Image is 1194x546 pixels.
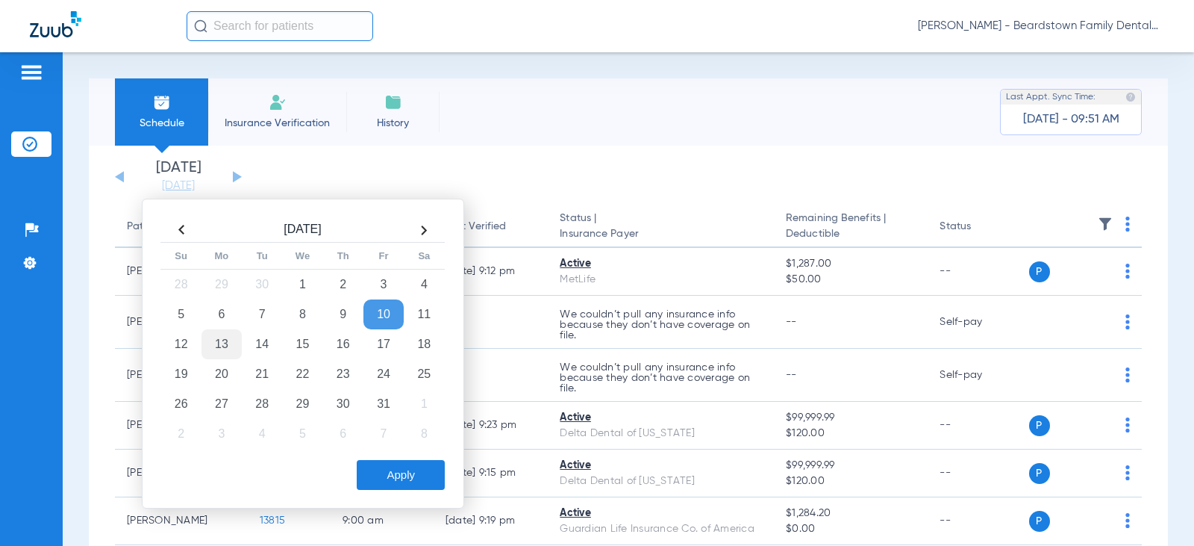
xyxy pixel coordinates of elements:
[560,458,762,474] div: Active
[918,19,1164,34] span: [PERSON_NAME] - Beardstown Family Dental
[201,218,404,243] th: [DATE]
[127,219,236,235] div: Patient Name
[786,317,797,327] span: --
[786,426,916,441] span: $120.00
[1029,415,1050,436] span: P
[187,11,373,41] input: Search for patients
[1006,90,1095,105] span: Last Appt. Sync Time:
[1125,513,1130,528] img: group-dot-blue.svg
[434,349,548,402] td: --
[1125,314,1130,329] img: group-dot-blue.svg
[434,497,548,545] td: [DATE] 9:19 PM
[30,11,81,37] img: Zuub Logo
[560,272,762,288] div: MetLife
[153,93,171,111] img: Schedule
[1125,367,1130,382] img: group-dot-blue.svg
[1125,264,1130,279] img: group-dot-blue.svg
[928,206,1028,248] th: Status
[786,256,916,272] span: $1,287.00
[786,272,916,288] span: $50.00
[560,521,762,537] div: Guardian Life Insurance Co. of America
[548,206,774,248] th: Status |
[384,93,402,111] img: History
[786,521,916,537] span: $0.00
[928,497,1028,545] td: --
[219,116,335,131] span: Insurance Verification
[560,362,762,394] p: We couldn’t pull any insurance info because they don’t have coverage on file.
[260,515,285,526] span: 13815
[786,506,916,521] span: $1,284.20
[560,226,762,242] span: Insurance Payer
[786,226,916,242] span: Deductible
[434,296,548,349] td: --
[1125,418,1130,432] img: group-dot-blue.svg
[115,497,248,545] td: [PERSON_NAME]
[786,410,916,426] span: $99,999.99
[446,219,536,235] div: Last Verified
[560,309,762,341] p: We couldn’t pull any insurance info because they don’t have coverage on file.
[774,206,928,248] th: Remaining Benefits |
[1023,112,1119,127] span: [DATE] - 09:51 AM
[127,219,193,235] div: Patient Name
[1098,217,1113,232] img: filter.svg
[560,506,762,521] div: Active
[928,450,1028,497] td: --
[786,370,797,380] span: --
[434,248,548,296] td: [DATE] 9:12 PM
[1029,261,1050,282] span: P
[446,219,506,235] div: Last Verified
[434,402,548,450] td: [DATE] 9:23 PM
[19,63,43,81] img: hamburger-icon
[928,296,1028,349] td: Self-pay
[928,248,1028,296] td: --
[331,497,434,545] td: 9:00 AM
[928,402,1028,450] td: --
[560,426,762,441] div: Delta Dental of [US_STATE]
[357,460,445,490] button: Apply
[134,161,223,193] li: [DATE]
[928,349,1028,402] td: Self-pay
[1125,465,1130,480] img: group-dot-blue.svg
[194,19,207,33] img: Search Icon
[126,116,197,131] span: Schedule
[1125,92,1136,102] img: last sync help info
[134,179,223,193] a: [DATE]
[1029,463,1050,484] span: P
[357,116,428,131] span: History
[786,458,916,474] span: $99,999.99
[1125,217,1130,232] img: group-dot-blue.svg
[434,450,548,497] td: [DATE] 9:15 PM
[786,474,916,489] span: $120.00
[560,474,762,489] div: Delta Dental of [US_STATE]
[1029,511,1050,532] span: P
[560,256,762,272] div: Active
[560,410,762,426] div: Active
[269,93,287,111] img: Manual Insurance Verification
